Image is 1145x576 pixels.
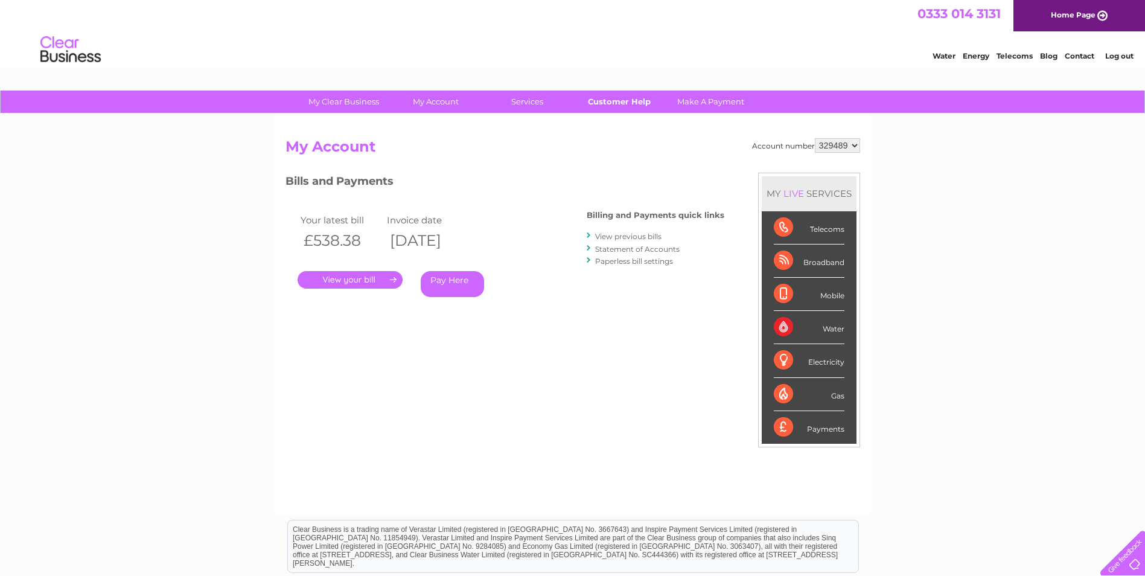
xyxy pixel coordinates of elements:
[40,31,101,68] img: logo.png
[595,232,662,241] a: View previous bills
[774,344,844,377] div: Electricity
[285,138,860,161] h2: My Account
[774,211,844,245] div: Telecoms
[774,411,844,444] div: Payments
[569,91,669,113] a: Customer Help
[963,51,989,60] a: Energy
[298,212,384,228] td: Your latest bill
[1040,51,1057,60] a: Blog
[933,51,955,60] a: Water
[752,138,860,153] div: Account number
[595,245,680,254] a: Statement of Accounts
[661,91,761,113] a: Make A Payment
[298,271,403,289] a: .
[288,7,858,59] div: Clear Business is a trading name of Verastar Limited (registered in [GEOGRAPHIC_DATA] No. 3667643...
[285,173,724,194] h3: Bills and Payments
[595,257,673,266] a: Paperless bill settings
[774,311,844,344] div: Water
[774,278,844,311] div: Mobile
[1065,51,1094,60] a: Contact
[384,228,471,253] th: [DATE]
[774,378,844,411] div: Gas
[421,271,484,297] a: Pay Here
[386,91,485,113] a: My Account
[1105,51,1134,60] a: Log out
[762,176,856,211] div: MY SERVICES
[917,6,1001,21] a: 0333 014 3131
[477,91,577,113] a: Services
[294,91,394,113] a: My Clear Business
[774,245,844,278] div: Broadband
[384,212,471,228] td: Invoice date
[781,188,806,199] div: LIVE
[997,51,1033,60] a: Telecoms
[587,211,724,220] h4: Billing and Payments quick links
[298,228,384,253] th: £538.38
